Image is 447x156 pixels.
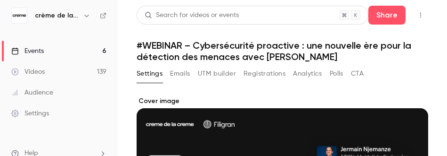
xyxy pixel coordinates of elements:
[137,66,163,81] button: Settings
[11,88,53,97] div: Audience
[330,66,343,81] button: Polls
[137,40,428,62] h1: #WEBINAR – Cybersécurité proactive : une nouvelle ère pour la détection des menaces avec [PERSON_...
[351,66,364,81] button: CTA
[244,66,285,81] button: Registrations
[11,46,44,56] div: Events
[11,67,45,77] div: Videos
[137,96,428,106] label: Cover image
[11,109,49,118] div: Settings
[198,66,236,81] button: UTM builder
[170,66,190,81] button: Emails
[35,11,79,20] h6: crème de la crème
[293,66,322,81] button: Analytics
[145,10,239,20] div: Search for videos or events
[368,6,406,25] button: Share
[12,8,27,23] img: crème de la crème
